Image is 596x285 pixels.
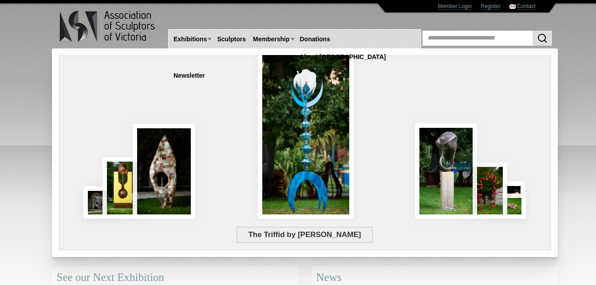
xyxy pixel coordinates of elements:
img: Search [537,33,548,44]
img: Flight Circle [133,124,196,219]
img: Closed Circuit [467,162,507,219]
a: About [GEOGRAPHIC_DATA] [296,49,390,65]
img: Beginning [415,123,478,219]
a: Sculptors [213,31,249,47]
img: Brown Goshawk “On the Lookout” [502,182,525,219]
a: Register [481,3,501,10]
a: Member Login [438,3,472,10]
img: logo.png [59,9,157,44]
img: Contact ASV [509,4,516,9]
a: Exhibitions [170,31,210,47]
a: Membership [249,31,293,47]
img: The Triffid [258,37,354,219]
span: The Triffid by [PERSON_NAME] [237,227,373,243]
a: Newsletter [170,67,209,84]
a: Donations [296,31,334,47]
a: Contact [517,3,535,10]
